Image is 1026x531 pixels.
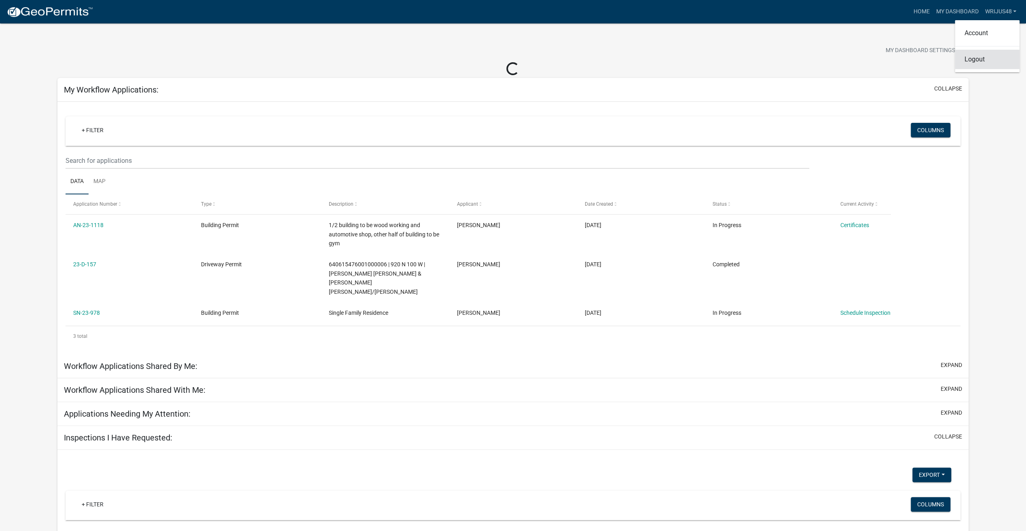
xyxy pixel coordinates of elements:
[955,23,1020,43] a: Account
[577,194,704,214] datatable-header-cell: Date Created
[193,194,321,214] datatable-header-cell: Type
[941,409,962,417] button: expand
[201,201,212,207] span: Type
[941,361,962,369] button: expand
[705,194,833,214] datatable-header-cell: Status
[879,43,973,59] button: My Dashboard Settingssettings
[64,85,159,95] h5: My Workflow Applications:
[64,361,197,371] h5: Workflow Applications Shared By Me:
[329,310,388,316] span: Single Family Residence
[886,46,955,56] span: My Dashboard Settings
[321,194,449,214] datatable-header-cell: Description
[713,310,741,316] span: In Progress
[910,4,933,19] a: Home
[457,261,500,268] span: Justin Wright
[201,261,242,268] span: Driveway Permit
[840,201,874,207] span: Current Activity
[457,310,500,316] span: Justin Wright
[201,222,239,228] span: Building Permit
[840,222,869,228] a: Certificates
[457,201,478,207] span: Applicant
[934,432,962,441] button: collapse
[585,222,601,228] span: 06/28/2023
[201,310,239,316] span: Building Permit
[73,222,104,228] a: AN-23-1118
[75,123,110,137] a: + Filter
[73,261,96,268] a: 23-D-157
[73,310,100,316] a: SN-23-978
[75,497,110,512] a: + Filter
[585,201,613,207] span: Date Created
[955,20,1020,72] div: wrijus48
[833,194,960,214] datatable-header-cell: Current Activity
[585,310,601,316] span: 06/12/2023
[57,102,969,354] div: collapse
[73,201,117,207] span: Application Number
[840,310,891,316] a: Schedule Inspection
[66,169,89,195] a: Data
[457,222,500,228] span: Justin Wright
[585,261,601,268] span: 06/16/2023
[66,152,809,169] input: Search for applications
[713,261,740,268] span: Completed
[64,433,172,442] h5: Inspections I Have Requested:
[955,50,1020,69] a: Logout
[329,261,425,295] span: 640615476001000006 | 920 N 100 W | Wright Justin William & Wright Lisa Eileen/JT
[933,4,982,19] a: My Dashboard
[449,194,577,214] datatable-header-cell: Applicant
[911,123,950,137] button: Columns
[934,84,962,93] button: collapse
[982,4,1020,19] a: wrijus48
[713,222,741,228] span: In Progress
[912,468,951,482] button: Export
[329,222,439,247] span: 1/2 building to be wood working and automotive shop, other half of building to be gym
[911,497,950,512] button: Columns
[329,201,353,207] span: Description
[941,385,962,393] button: expand
[66,326,960,346] div: 3 total
[89,169,110,195] a: Map
[713,201,727,207] span: Status
[64,385,205,395] h5: Workflow Applications Shared With Me:
[66,194,193,214] datatable-header-cell: Application Number
[64,409,190,419] h5: Applications Needing My Attention:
